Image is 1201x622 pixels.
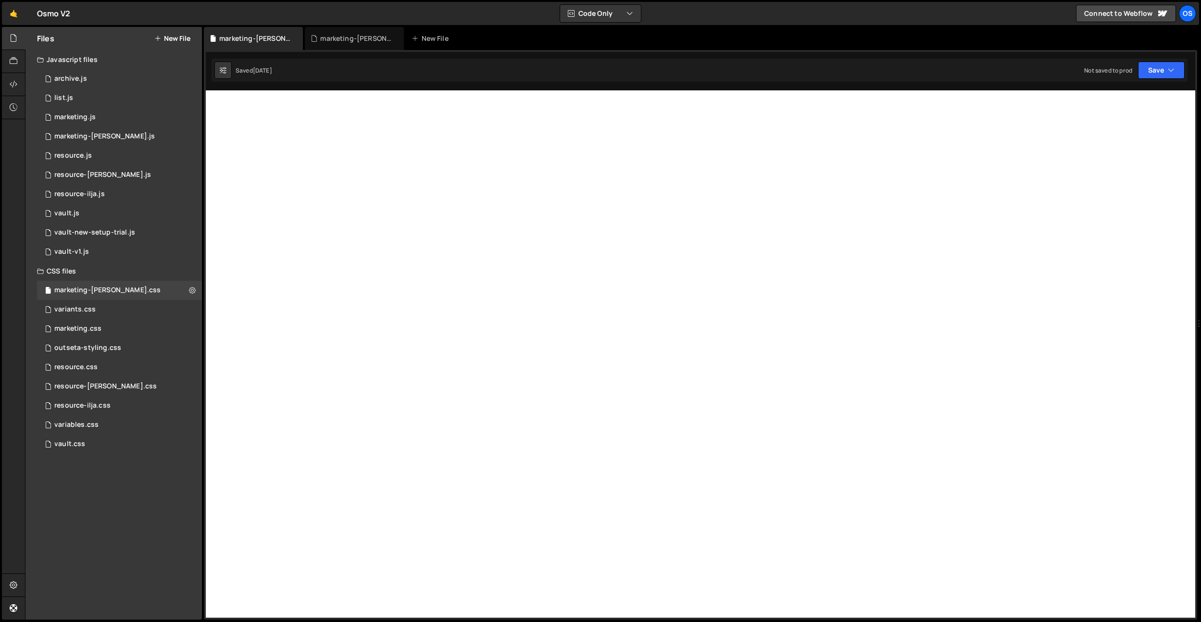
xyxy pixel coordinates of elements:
div: 16596/46196.css [37,377,202,396]
div: Not saved to prod [1084,66,1132,75]
div: 16596/45446.css [37,319,202,338]
div: 16596/45133.js [37,204,202,223]
div: outseta-styling.css [54,344,121,352]
div: vault-new-setup-trial.js [54,228,135,237]
h2: Files [37,33,54,44]
div: Javascript files [25,50,202,69]
div: 16596/46198.css [37,396,202,415]
div: 16596/45151.js [37,88,202,108]
div: resource-[PERSON_NAME].css [54,382,157,391]
div: variants.css [54,305,96,314]
div: Osmo V2 [37,8,70,19]
div: marketing-[PERSON_NAME].js [54,132,155,141]
div: marketing-[PERSON_NAME].js [320,34,392,43]
div: 16596/45154.css [37,415,202,435]
div: archive.js [54,75,87,83]
div: New File [412,34,452,43]
div: 16596/45153.css [37,435,202,454]
div: 16596/46199.css [37,358,202,377]
div: Saved [236,66,272,75]
div: resource-ilja.js [54,190,105,199]
div: resource-ilja.css [54,401,111,410]
div: [DATE] [253,66,272,75]
div: 16596/45132.js [37,242,202,261]
div: 16596/45511.css [37,300,202,319]
div: list.js [54,94,73,102]
div: 16596/46195.js [37,185,202,204]
div: resource.css [54,363,98,372]
div: resource.js [54,151,92,160]
div: 16596/46194.js [37,165,202,185]
div: 16596/45422.js [37,108,202,127]
div: marketing.css [54,324,101,333]
div: resource-[PERSON_NAME].js [54,171,151,179]
div: 16596/45152.js [37,223,202,242]
div: marketing-[PERSON_NAME].css [54,286,161,295]
button: New File [154,35,190,42]
div: marketing.js [54,113,96,122]
div: marketing-[PERSON_NAME].css [219,34,291,43]
div: vault.js [54,209,79,218]
a: Os [1179,5,1196,22]
div: vault.css [54,440,85,448]
div: vault-v1.js [54,248,89,256]
div: 16596/45156.css [37,338,202,358]
div: variables.css [54,421,99,429]
a: Connect to Webflow [1076,5,1176,22]
div: 16596/45424.js [37,127,202,146]
div: 16596/46210.js [37,69,202,88]
div: CSS files [25,261,202,281]
a: 🤙 [2,2,25,25]
div: 16596/46284.css [37,281,202,300]
button: Save [1138,62,1185,79]
div: 16596/46183.js [37,146,202,165]
button: Code Only [560,5,641,22]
